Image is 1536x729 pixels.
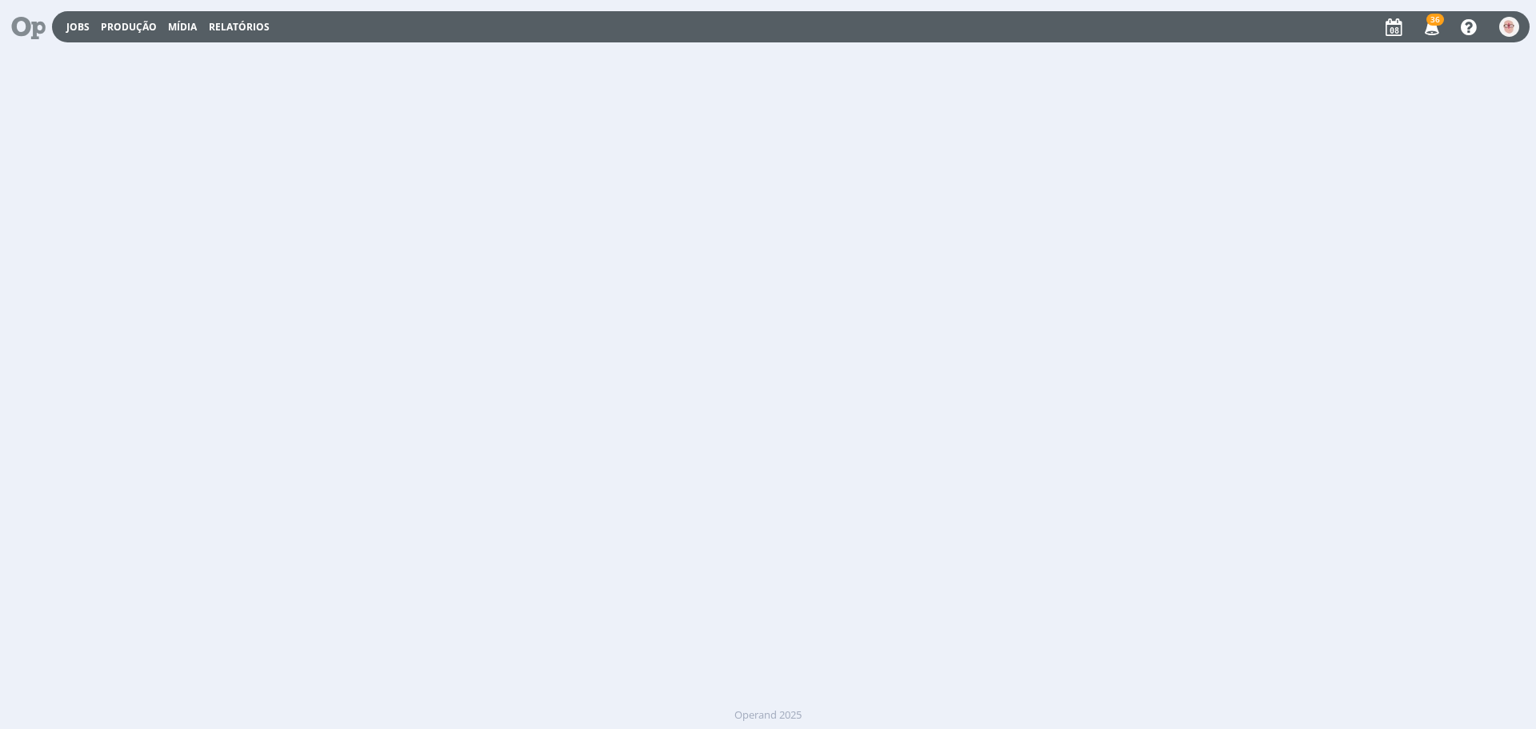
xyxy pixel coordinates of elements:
a: Jobs [66,20,90,34]
button: Mídia [163,21,202,34]
span: 36 [1426,14,1444,26]
a: Produção [101,20,157,34]
a: Mídia [168,20,197,34]
img: A [1499,17,1519,37]
button: 36 [1414,13,1447,42]
button: Produção [96,21,162,34]
a: Relatórios [209,20,270,34]
button: Relatórios [204,21,274,34]
button: A [1498,13,1520,41]
button: Jobs [62,21,94,34]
